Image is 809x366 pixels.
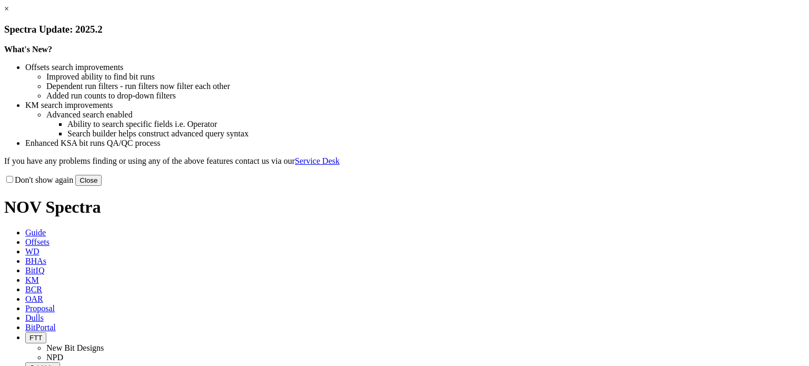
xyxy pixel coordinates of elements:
h3: Spectra Update: 2025.2 [4,24,805,35]
li: KM search improvements [25,101,805,110]
li: Dependent run filters - run filters now filter each other [46,82,805,91]
button: Close [75,175,102,186]
a: × [4,4,9,13]
li: Improved ability to find bit runs [46,72,805,82]
label: Don't show again [4,175,73,184]
strong: What's New? [4,45,52,54]
li: Added run counts to drop-down filters [46,91,805,101]
a: NPD [46,353,63,362]
span: Guide [25,228,46,237]
h1: NOV Spectra [4,197,805,217]
li: Enhanced KSA bit runs QA/QC process [25,139,805,148]
li: Offsets search improvements [25,63,805,72]
span: BHAs [25,256,46,265]
span: BCR [25,285,42,294]
span: FTT [29,334,42,342]
p: If you have any problems finding or using any of the above features contact us via our [4,156,805,166]
span: OAR [25,294,43,303]
span: Proposal [25,304,55,313]
li: Search builder helps construct advanced query syntax [67,129,805,139]
span: Offsets [25,238,50,246]
input: Don't show again [6,176,13,183]
li: Advanced search enabled [46,110,805,120]
span: KM [25,275,39,284]
span: BitIQ [25,266,44,275]
a: New Bit Designs [46,343,104,352]
li: Ability to search specific fields i.e. Operator [67,120,805,129]
a: Service Desk [295,156,340,165]
span: BitPortal [25,323,56,332]
span: WD [25,247,40,256]
span: Dulls [25,313,44,322]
